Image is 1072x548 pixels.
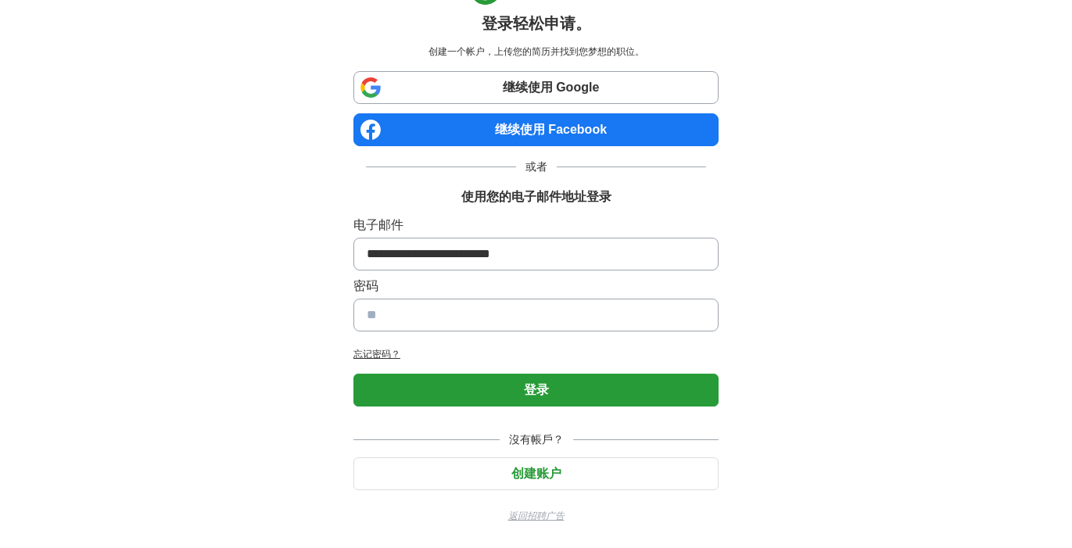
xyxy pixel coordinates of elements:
font: 电子邮件 [353,218,403,231]
a: 继续使用 Facebook [353,113,719,146]
font: 使用您的电子邮件地址登录 [461,190,611,203]
button: 创建账户 [353,457,719,490]
a: 创建账户 [353,467,719,480]
font: 创建账户 [511,467,561,480]
a: 继续使用 Google [353,71,719,104]
font: 登录 [524,383,549,396]
font: 忘记密码？ [353,349,400,360]
font: 密码 [353,279,378,292]
a: 返回招聘广告 [353,509,719,523]
font: 沒有帳戶？ [509,433,564,446]
font: 或者 [525,160,547,173]
font: 返回招聘广告 [508,510,565,521]
font: 创建一个帐户，上传您的简历并找到您梦想的职位。 [428,46,644,57]
button: 登录 [353,374,719,407]
a: 忘记密码？ [353,347,719,361]
font: 登录轻松申请。 [482,15,591,32]
font: 继续使用 Google [503,81,600,94]
font: 继续使用 Facebook [495,123,607,136]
